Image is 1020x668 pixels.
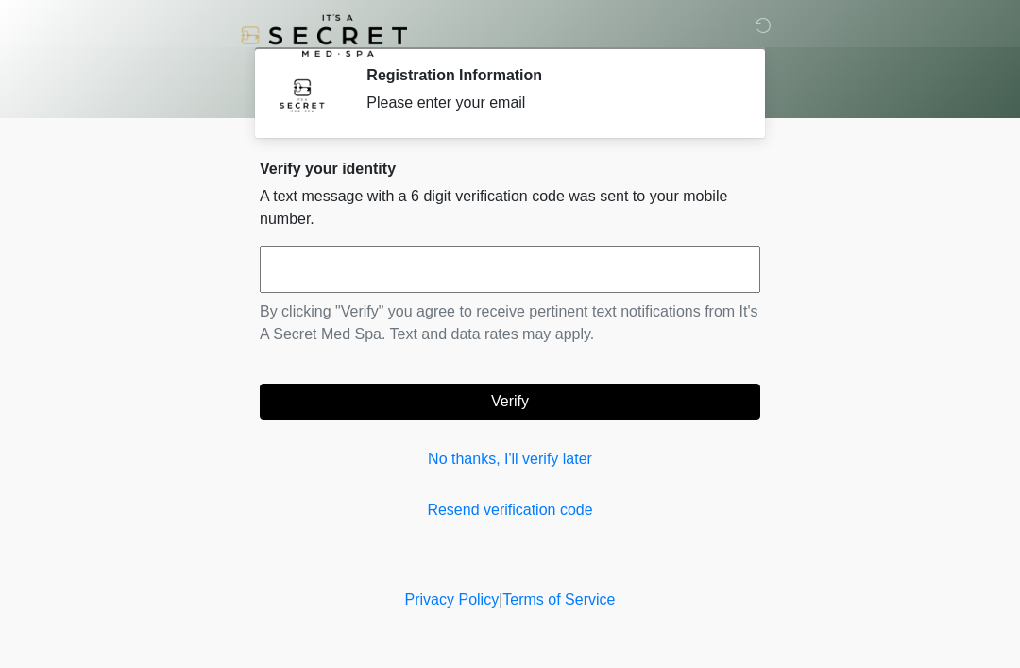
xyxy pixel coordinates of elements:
[260,300,760,346] p: By clicking "Verify" you agree to receive pertinent text notifications from It's A Secret Med Spa...
[260,384,760,420] button: Verify
[405,591,500,608] a: Privacy Policy
[274,66,331,123] img: Agent Avatar
[502,591,615,608] a: Terms of Service
[241,14,407,57] img: It's A Secret Med Spa Logo
[366,66,732,84] h2: Registration Information
[260,160,760,178] h2: Verify your identity
[260,499,760,522] a: Resend verification code
[499,591,502,608] a: |
[260,448,760,471] a: No thanks, I'll verify later
[366,92,732,114] div: Please enter your email
[260,185,760,231] p: A text message with a 6 digit verification code was sent to your mobile number.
